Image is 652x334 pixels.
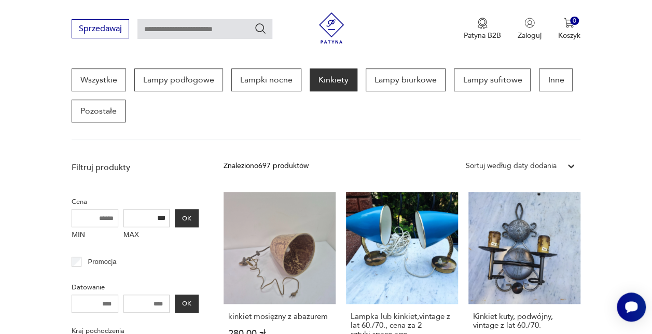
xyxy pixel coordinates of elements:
a: Lampki nocne [231,68,301,91]
a: Lampy sufitowe [454,68,531,91]
button: Zaloguj [518,18,542,40]
a: Lampy biurkowe [366,68,446,91]
p: Promocja [88,256,117,268]
p: Filtruj produkty [72,162,199,173]
label: MAX [123,227,170,244]
h3: Kinkiet kuty, podwójny, vintage z lat 60./70. [473,312,576,330]
p: Zaloguj [518,31,542,40]
label: MIN [72,227,118,244]
h3: kinkiet mosiężny z abażurem [228,312,331,321]
p: Cena [72,196,199,207]
iframe: Smartsupp widget button [617,293,646,322]
a: Kinkiety [310,68,357,91]
button: 0Koszyk [558,18,580,40]
a: Pozostałe [72,100,126,122]
p: Koszyk [558,31,580,40]
div: 0 [570,17,579,25]
button: Patyna B2B [464,18,501,40]
button: OK [175,295,199,313]
button: Sprzedawaj [72,19,129,38]
div: Sortuj według daty dodania [466,160,557,172]
a: Ikona medaluPatyna B2B [464,18,501,40]
p: Patyna B2B [464,31,501,40]
p: Datowanie [72,282,199,293]
img: Patyna - sklep z meblami i dekoracjami vintage [316,12,347,44]
a: Lampy podłogowe [134,68,223,91]
img: Ikona koszyka [564,18,574,28]
img: Ikonka użytkownika [524,18,535,28]
button: Szukaj [254,22,267,35]
a: Inne [539,68,573,91]
img: Ikona medalu [477,18,488,29]
a: Sprzedawaj [72,26,129,33]
div: Znaleziono 697 produktów [224,160,309,172]
button: OK [175,209,199,227]
a: Wszystkie [72,68,126,91]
